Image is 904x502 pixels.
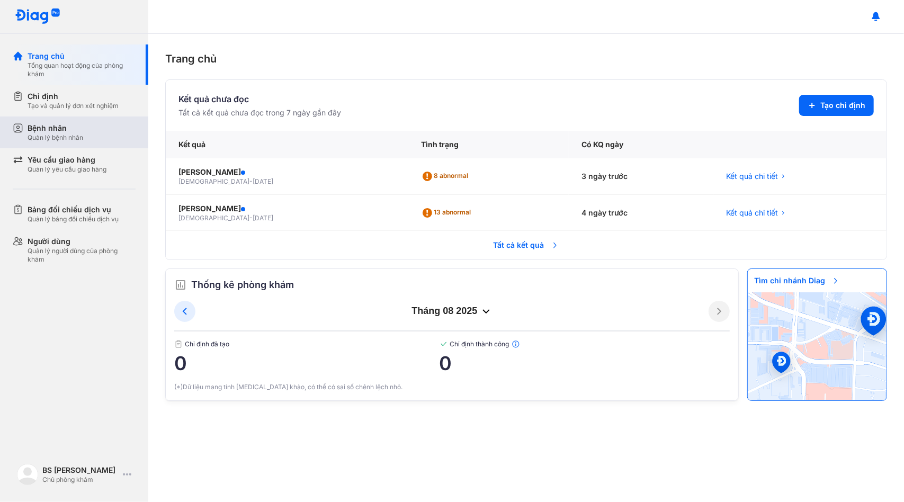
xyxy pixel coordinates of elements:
div: Kết quả chưa đọc [178,93,341,105]
div: Tất cả kết quả chưa đọc trong 7 ngày gần đây [178,107,341,118]
span: [DEMOGRAPHIC_DATA] [178,177,249,185]
div: Quản lý bảng đối chiếu dịch vụ [28,215,119,223]
div: Chủ phòng khám [42,476,119,484]
div: 8 abnormal [421,168,472,185]
div: Người dùng [28,236,136,247]
img: order.5a6da16c.svg [174,279,187,291]
img: checked-green.01cc79e0.svg [440,340,448,348]
div: 4 ngày trước [569,195,713,231]
span: Chỉ định đã tạo [174,340,440,348]
button: Tạo chỉ định [799,95,874,116]
div: Yêu cầu giao hàng [28,155,106,165]
div: Bệnh nhân [28,123,83,133]
span: - [249,214,253,222]
div: Chỉ định [28,91,119,102]
span: Chỉ định thành công [440,340,730,348]
div: Bảng đối chiếu dịch vụ [28,204,119,215]
div: (*)Dữ liệu mang tính [MEDICAL_DATA] khảo, có thể có sai số chênh lệch nhỏ. [174,382,730,392]
div: Tình trạng [408,131,569,158]
div: 3 ngày trước [569,158,713,195]
div: Quản lý người dùng của phòng khám [28,247,136,264]
span: [DEMOGRAPHIC_DATA] [178,214,249,222]
div: BS [PERSON_NAME] [42,465,119,476]
div: Kết quả [166,131,408,158]
div: Trang chủ [165,51,887,67]
div: 13 abnormal [421,204,475,221]
img: logo [15,8,60,25]
span: Thống kê phòng khám [191,277,294,292]
span: - [249,177,253,185]
span: Kết quả chi tiết [726,208,778,218]
div: Trang chủ [28,51,136,61]
span: [DATE] [253,177,273,185]
div: [PERSON_NAME] [178,203,396,214]
div: Tạo và quản lý đơn xét nghiệm [28,102,119,110]
span: Tìm chi nhánh Diag [748,269,846,292]
span: Kết quả chi tiết [726,171,778,182]
span: [DATE] [253,214,273,222]
img: info.7e716105.svg [512,340,520,348]
img: document.50c4cfd0.svg [174,340,183,348]
div: Quản lý bệnh nhân [28,133,83,142]
div: [PERSON_NAME] [178,167,396,177]
div: Có KQ ngày [569,131,713,158]
span: 0 [440,353,730,374]
img: logo [17,464,38,485]
div: Tổng quan hoạt động của phòng khám [28,61,136,78]
div: Quản lý yêu cầu giao hàng [28,165,106,174]
span: 0 [174,353,440,374]
span: Tất cả kết quả [487,234,566,257]
div: tháng 08 2025 [195,305,709,318]
span: Tạo chỉ định [820,100,865,111]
